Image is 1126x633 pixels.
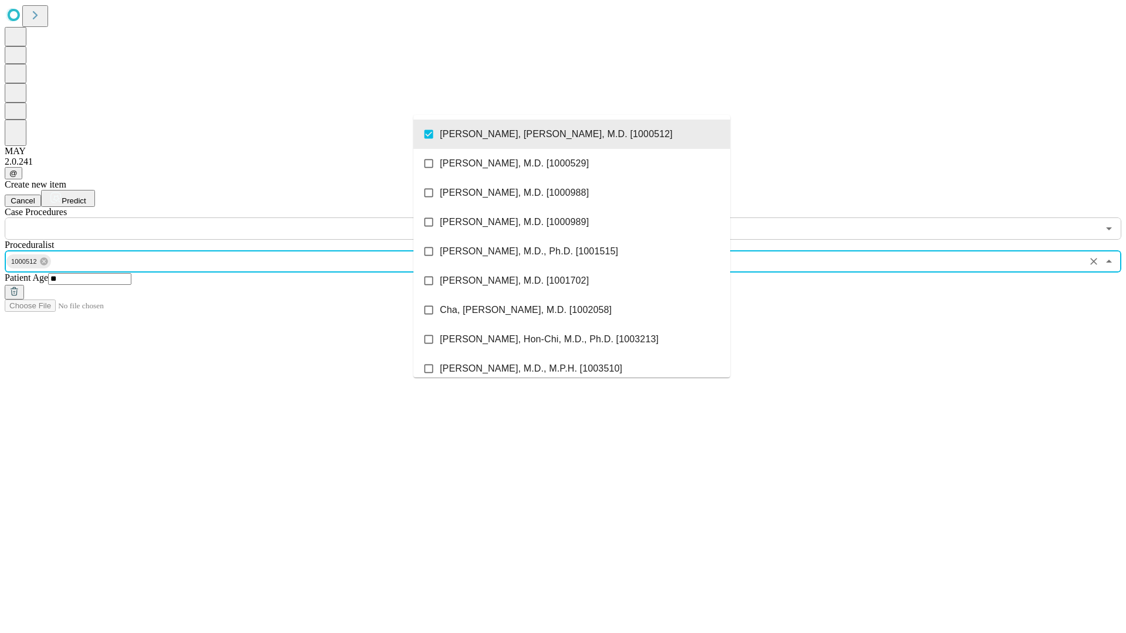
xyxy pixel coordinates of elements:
[5,146,1121,156] div: MAY
[440,362,622,376] span: [PERSON_NAME], M.D., M.P.H. [1003510]
[5,156,1121,167] div: 2.0.241
[6,254,51,268] div: 1000512
[1101,220,1117,237] button: Open
[440,186,589,200] span: [PERSON_NAME], M.D. [1000988]
[440,156,589,171] span: [PERSON_NAME], M.D. [1000529]
[62,196,86,205] span: Predict
[440,244,618,258] span: [PERSON_NAME], M.D., Ph.D. [1001515]
[41,190,95,207] button: Predict
[9,169,18,178] span: @
[1101,253,1117,270] button: Close
[5,167,22,179] button: @
[440,303,612,317] span: Cha, [PERSON_NAME], M.D. [1002058]
[11,196,35,205] span: Cancel
[6,255,42,268] span: 1000512
[5,240,54,250] span: Proceduralist
[1086,253,1102,270] button: Clear
[440,127,673,141] span: [PERSON_NAME], [PERSON_NAME], M.D. [1000512]
[5,179,66,189] span: Create new item
[440,332,659,346] span: [PERSON_NAME], Hon-Chi, M.D., Ph.D. [1003213]
[5,273,48,283] span: Patient Age
[440,274,589,288] span: [PERSON_NAME], M.D. [1001702]
[5,195,41,207] button: Cancel
[5,207,67,217] span: Scheduled Procedure
[440,215,589,229] span: [PERSON_NAME], M.D. [1000989]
